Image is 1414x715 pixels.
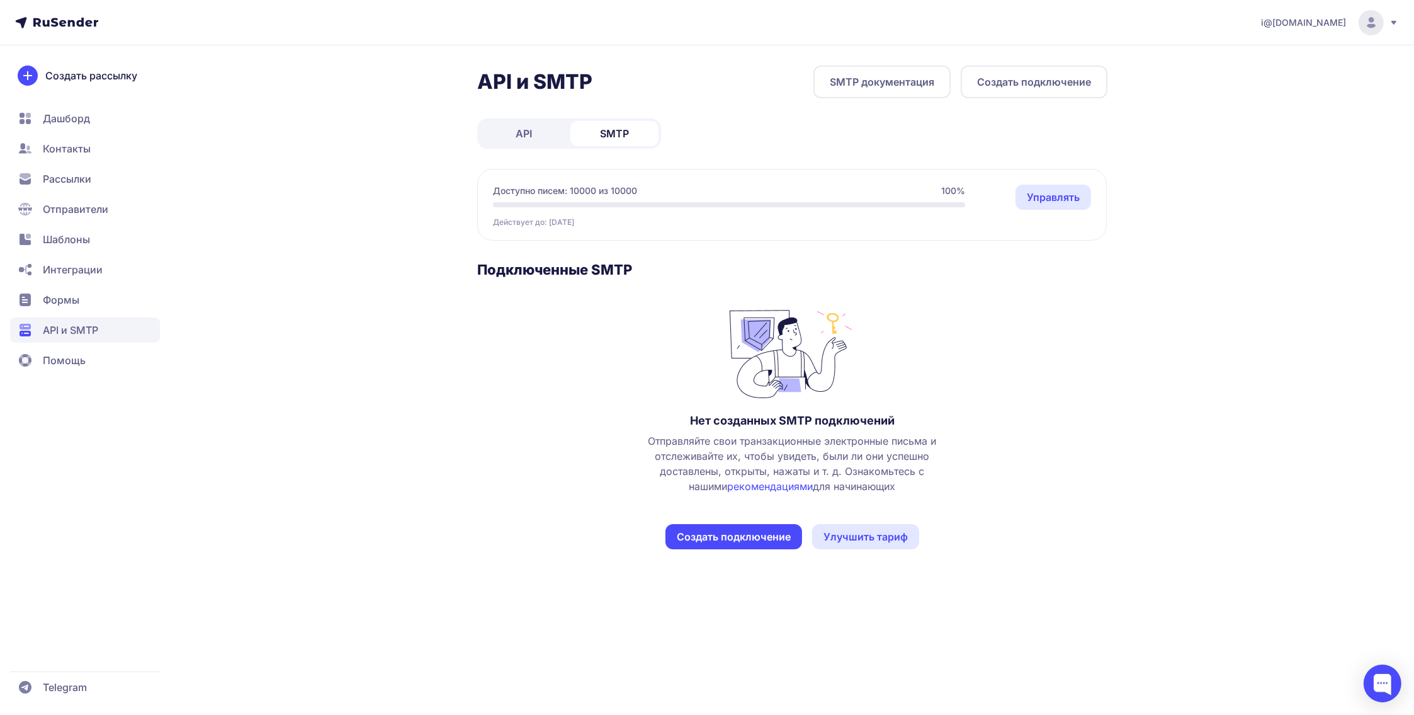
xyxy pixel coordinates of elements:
[493,185,637,197] span: Доступно писем: 10000 из 10000
[813,66,951,98] a: SMTP документация
[477,261,1107,278] h3: Подключенные SMTP
[961,66,1107,98] button: Создать подключение
[43,141,91,156] span: Контакты
[941,185,965,197] span: 100%
[43,292,79,307] span: Формы
[665,524,802,549] button: Создать подключение
[43,353,86,368] span: Помощь
[43,262,103,277] span: Интеграции
[1261,16,1346,29] span: i@[DOMAIN_NAME]
[43,323,98,338] span: API и SMTP
[516,126,532,141] span: API
[728,480,813,493] a: рекомендациями
[43,111,90,126] span: Дашборд
[10,675,160,700] a: Telegram
[730,304,856,398] img: no_photo
[1015,185,1091,210] a: Управлять
[570,121,659,146] a: SMTP
[43,232,90,247] span: Шаблоны
[600,126,629,141] span: SMTP
[43,202,108,217] span: Отправители
[812,524,919,549] a: Улучшить тариф
[43,680,87,695] span: Telegram
[43,171,91,186] span: Рассылки
[477,69,592,94] h2: API и SMTP
[636,433,949,494] span: Отправляйте свои транзакционные электронные письма и отслеживайте их, чтобы увидеть, были ли они ...
[493,217,574,227] span: Действует до: [DATE]
[45,68,137,83] span: Создать рассылку
[690,413,895,428] h3: Нет созданных SMTP подключений
[480,121,568,146] a: API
